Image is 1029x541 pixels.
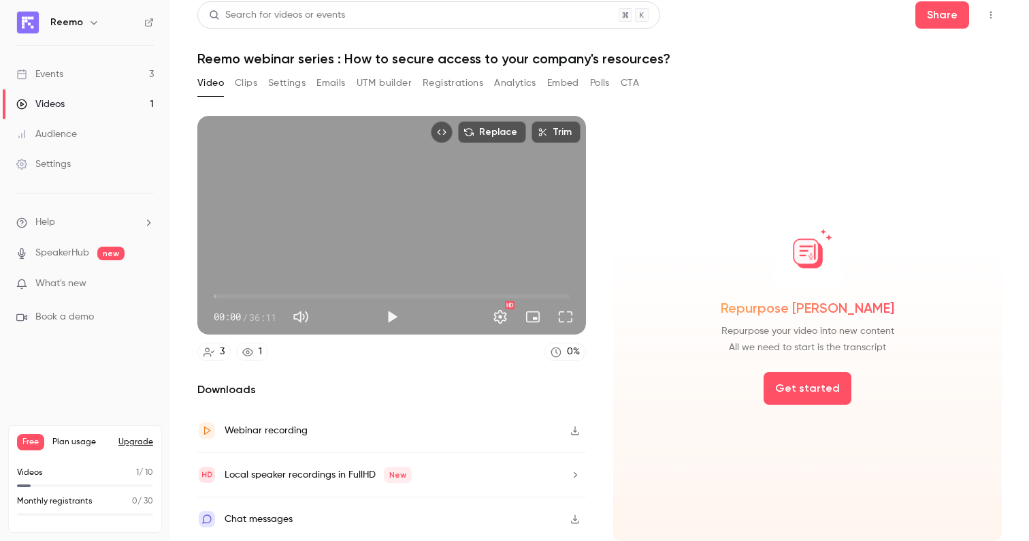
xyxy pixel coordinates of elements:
button: Play [378,303,406,330]
div: Audience [16,127,77,141]
h1: Reemo webinar series : How to secure access to your company's resources? [197,50,1002,67]
span: Plan usage [52,437,110,448]
button: Upgrade [118,437,153,448]
div: Settings [16,157,71,171]
div: 00:00 [214,310,276,324]
div: Webinar recording [225,422,308,439]
div: Chat messages [225,511,293,527]
span: Book a demo [35,310,94,324]
button: Settings [268,72,306,94]
span: new [97,247,125,260]
div: Local speaker recordings in FullHD [225,467,412,483]
span: New [384,467,412,483]
div: Events [16,67,63,81]
div: Search for videos or events [209,8,345,22]
span: Repurpose [PERSON_NAME] [721,298,894,318]
button: Emails [316,72,345,94]
img: Reemo [17,12,39,33]
button: Registrations [423,72,483,94]
h2: Downloads [197,382,586,398]
a: 1 [236,343,268,361]
button: Analytics [494,72,536,94]
span: 00:00 [214,310,241,324]
iframe: Noticeable Trigger [137,278,154,290]
button: Settings [487,303,514,330]
span: Help [35,215,55,230]
button: Clips [235,72,257,94]
p: / 30 [132,495,153,508]
div: 1 [259,345,262,359]
span: Free [17,434,44,450]
span: / [242,310,248,324]
div: Videos [16,97,65,111]
a: 0% [544,343,586,361]
span: What's new [35,277,86,291]
button: Video [197,72,224,94]
div: HD [505,301,514,309]
button: Get started [764,372,851,405]
button: Mute [287,303,314,330]
div: 3 [220,345,225,359]
button: Embed [547,72,579,94]
button: Full screen [552,303,579,330]
p: Videos [17,467,43,479]
button: Top Bar Actions [980,4,1002,26]
p: Monthly registrants [17,495,93,508]
button: Share [915,1,969,29]
button: Turn on miniplayer [519,303,546,330]
button: Polls [590,72,610,94]
li: help-dropdown-opener [16,215,154,230]
span: 0 [132,497,137,506]
span: Repurpose your video into new content All we need to start is the transcript [721,323,894,356]
span: 1 [136,469,139,477]
h6: Reemo [50,16,83,29]
button: Embed video [431,121,453,143]
button: Trim [532,121,581,143]
button: Replace [458,121,526,143]
a: 3 [197,343,231,361]
div: 0 % [567,345,580,359]
p: / 10 [136,467,153,479]
span: 36:11 [249,310,276,324]
button: CTA [621,72,639,94]
button: UTM builder [357,72,412,94]
a: SpeakerHub [35,246,89,260]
